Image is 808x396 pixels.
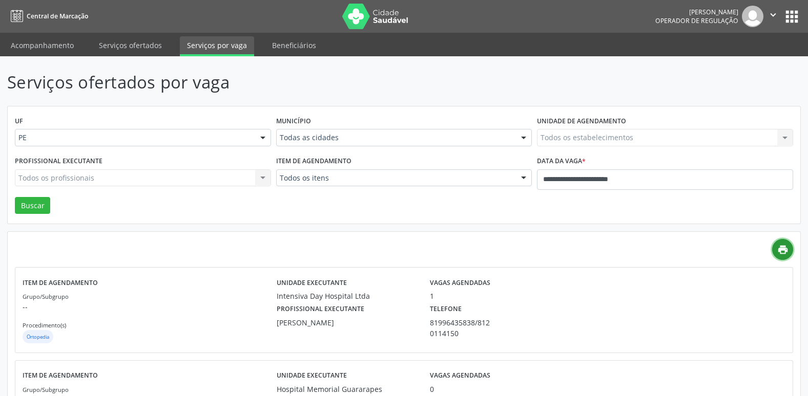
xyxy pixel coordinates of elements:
div: Hospital Memorial Guararapes [277,384,416,394]
label: Unidade de agendamento [537,114,626,129]
label: Unidade executante [277,368,347,384]
label: Data da vaga [537,153,586,169]
button: Buscar [15,197,50,214]
i: print [777,244,789,255]
small: Grupo/Subgrupo [23,386,69,393]
label: Profissional executante [277,301,364,317]
a: Beneficiários [265,36,323,54]
span: PE [18,133,250,143]
label: Vagas agendadas [430,368,490,384]
label: Item de agendamento [276,153,351,169]
button: apps [783,8,801,26]
label: Unidade executante [277,275,347,291]
div: [PERSON_NAME] [655,8,738,16]
span: Central de Marcação [27,12,88,20]
span: Todos os itens [280,173,511,183]
div: 1 [430,291,530,301]
label: Vagas agendadas [430,275,490,291]
label: Item de agendamento [23,368,98,384]
button:  [763,6,783,27]
div: [PERSON_NAME] [277,317,416,328]
label: Profissional executante [15,153,102,169]
a: print [772,239,793,260]
a: Acompanhamento [4,36,81,54]
label: UF [15,114,23,129]
label: Município [276,114,311,129]
div: 0 [430,384,530,394]
i:  [768,9,779,20]
small: Procedimento(s) [23,321,66,329]
div: 81996435838/8120114150 [430,317,492,339]
span: Operador de regulação [655,16,738,25]
div: Intensiva Day Hospital Ltda [277,291,416,301]
a: Serviços por vaga [180,36,254,56]
a: Central de Marcação [7,8,88,25]
label: Item de agendamento [23,275,98,291]
p: Serviços ofertados por vaga [7,70,563,95]
small: Grupo/Subgrupo [23,293,69,300]
img: img [742,6,763,27]
label: Telefone [430,301,462,317]
span: Todas as cidades [280,133,511,143]
p: -- [23,301,277,312]
small: Ortopedia [27,334,49,340]
a: Serviços ofertados [92,36,169,54]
